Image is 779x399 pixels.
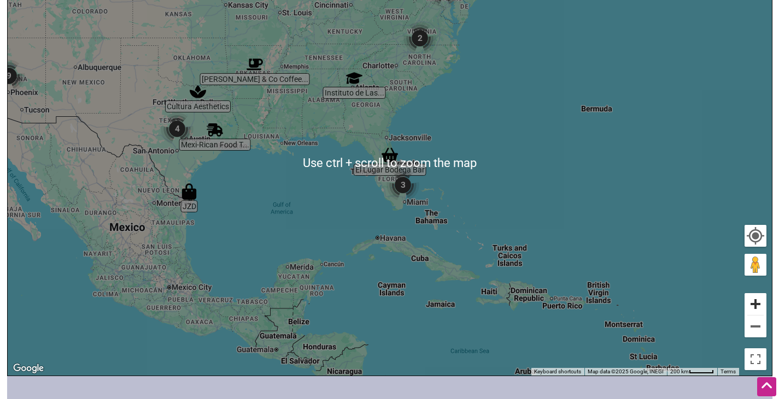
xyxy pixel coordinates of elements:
[161,112,194,145] div: 4
[667,368,717,376] button: Map Scale: 200 km per 42 pixels
[745,293,766,315] button: Zoom in
[588,368,664,374] span: Map data ©2025 Google, INEGI
[386,169,419,201] div: 3
[403,22,436,55] div: 2
[670,368,689,374] span: 200 km
[721,368,736,374] a: Terms
[757,377,776,396] div: Scroll Back to Top
[247,56,263,73] div: Fidel & Co Coffee Roasters
[382,147,398,163] div: El Lugar Bodega Bar
[534,368,581,376] button: Keyboard shortcuts
[745,254,766,276] button: Drag Pegman onto the map to open Street View
[346,70,362,86] div: Instituto de Las Américas
[743,347,768,371] button: Toggle fullscreen view
[207,122,223,138] div: Mexi-Rican Food Truck
[190,84,206,100] div: Cultura Aesthetics
[181,183,197,200] div: JZD
[10,361,46,376] img: Google
[10,361,46,376] a: Open this area in Google Maps (opens a new window)
[745,315,766,337] button: Zoom out
[745,225,766,247] button: Your Location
